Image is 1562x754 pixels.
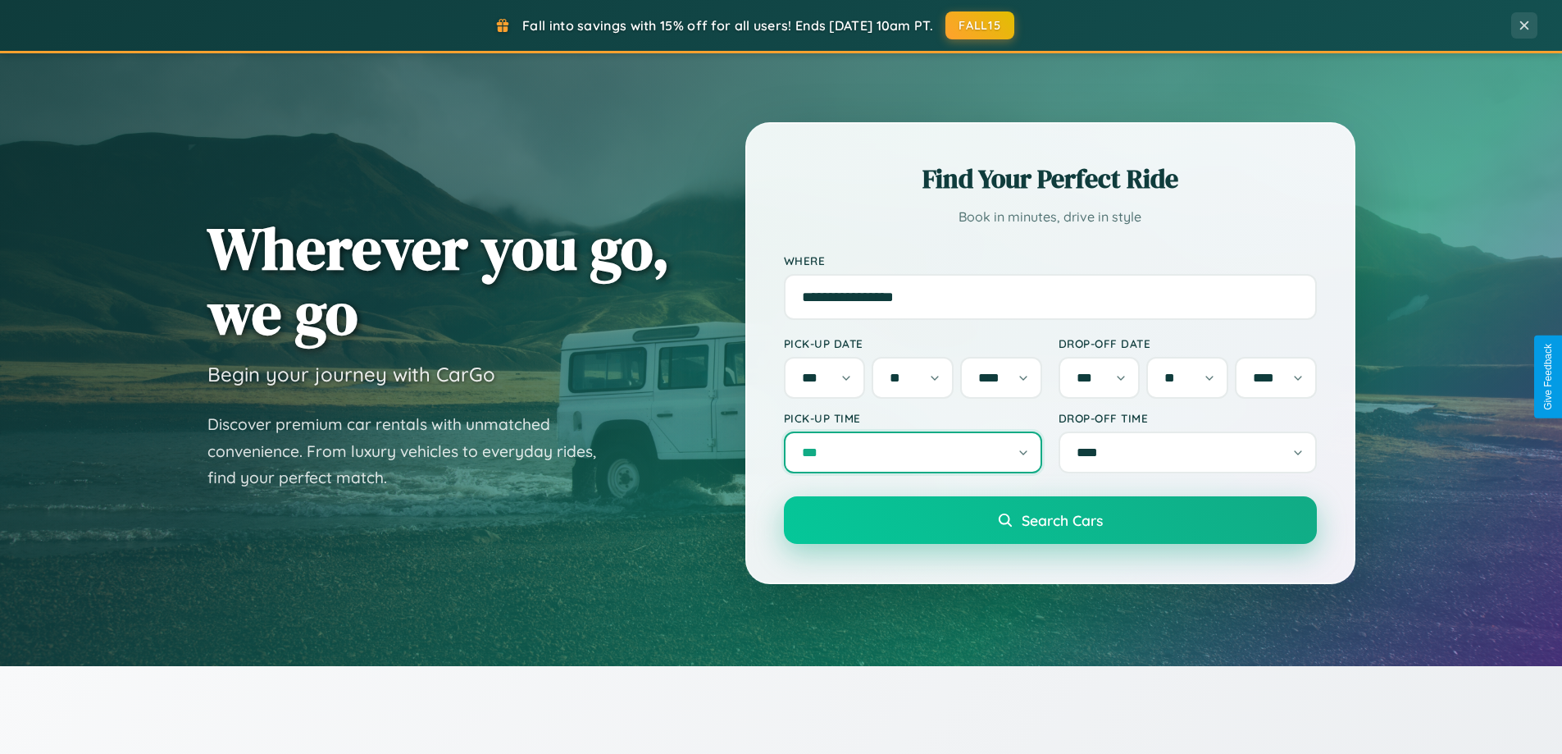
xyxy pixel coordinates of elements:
p: Discover premium car rentals with unmatched convenience. From luxury vehicles to everyday rides, ... [207,411,617,491]
h1: Wherever you go, we go [207,216,670,345]
label: Pick-up Time [784,411,1042,425]
p: Book in minutes, drive in style [784,205,1317,229]
button: Search Cars [784,496,1317,544]
span: Search Cars [1022,511,1103,529]
button: FALL15 [945,11,1014,39]
span: Fall into savings with 15% off for all users! Ends [DATE] 10am PT. [522,17,933,34]
h2: Find Your Perfect Ride [784,161,1317,197]
label: Drop-off Time [1059,411,1317,425]
label: Drop-off Date [1059,336,1317,350]
h3: Begin your journey with CarGo [207,362,495,386]
label: Where [784,254,1317,267]
label: Pick-up Date [784,336,1042,350]
div: Give Feedback [1542,344,1554,410]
